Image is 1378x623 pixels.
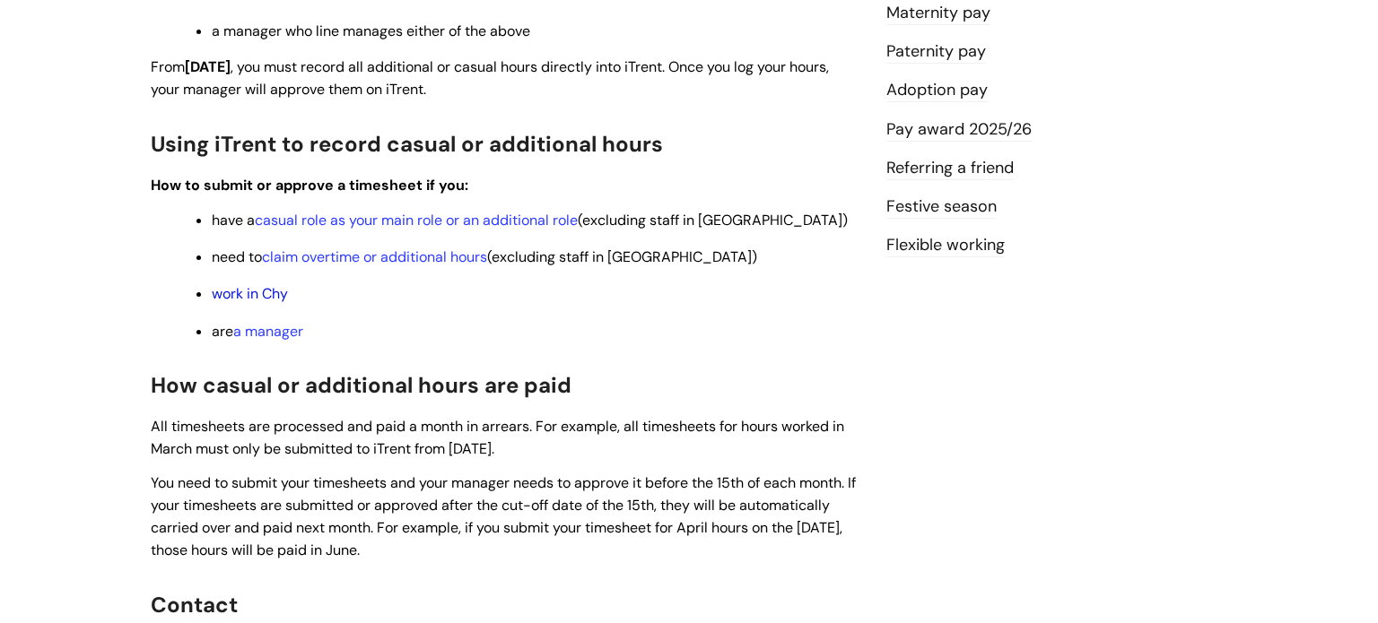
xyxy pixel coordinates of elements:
a: Flexible working [886,234,1005,257]
a: Referring a friend [886,157,1014,180]
a: Pay award 2025/26 [886,118,1032,142]
span: a manager who line manages either of the above [212,22,530,40]
span: need to (excluding staff in [GEOGRAPHIC_DATA]) [212,247,757,266]
span: You need to submit your timesheets and your manager needs to approve it before the 15th of each m... [151,473,856,558]
a: Festive season [886,195,997,219]
span: From , you must record all additional or casual hours directly into iTrent. Once you log your hou... [151,57,829,99]
a: work in Chy [212,284,288,303]
a: Paternity pay [886,40,986,64]
span: How casual or additional hours are paid [151,371,571,399]
a: claim overtime or additional hours [262,247,487,266]
span: All timesheets are processed and paid a month in arrears. For example, all timesheets for hours w... [151,417,844,458]
a: a manager [233,322,303,341]
span: have a (excluding staff in [GEOGRAPHIC_DATA]) [212,211,848,229]
span: Contact [151,591,238,619]
a: Adoption pay [886,79,988,102]
span: are [212,322,303,341]
a: casual role as your main role or an additional role [255,211,578,229]
strong: How to submit or approve a timesheet if you: [151,176,468,195]
a: Maternity pay [886,2,990,25]
span: Using iTrent to record casual or additional hours [151,130,663,158]
strong: [DATE] [185,57,231,76]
